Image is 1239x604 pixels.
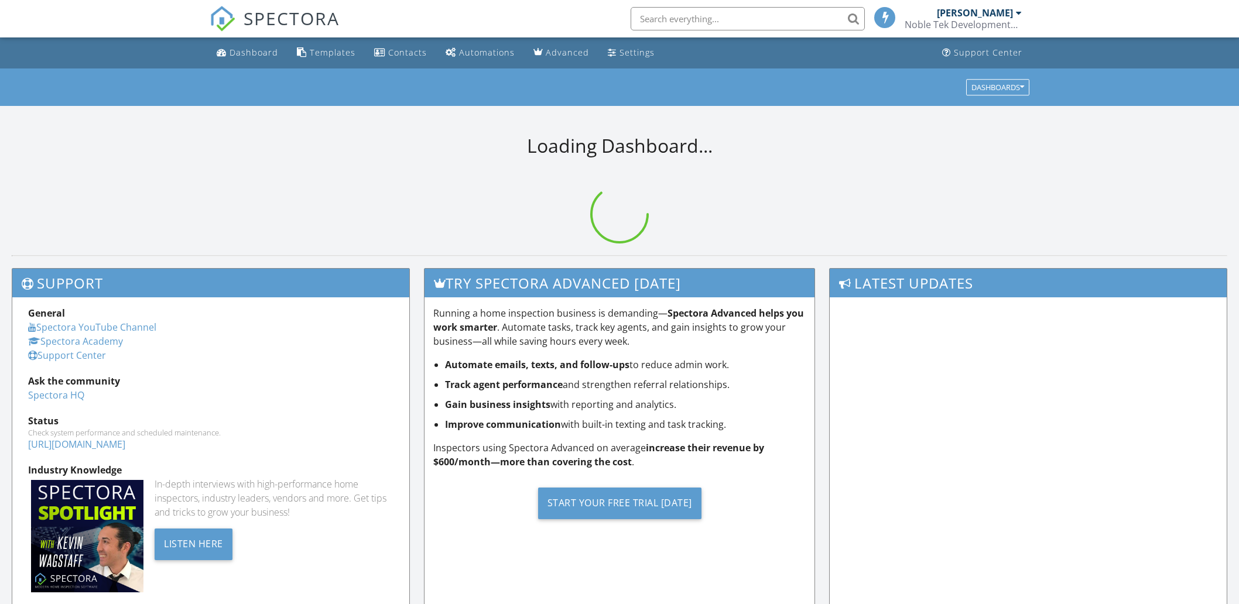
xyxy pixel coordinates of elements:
li: and strengthen referral relationships. [445,377,806,392]
strong: Improve communication [445,418,561,431]
div: Support Center [954,47,1022,58]
div: Contacts [388,47,427,58]
div: Noble Tek Developments Ltd. [905,19,1022,30]
h3: Latest Updates [830,269,1227,297]
h3: Try spectora advanced [DATE] [425,269,814,297]
div: Settings [619,47,655,58]
div: [PERSON_NAME] [937,7,1013,19]
p: Running a home inspection business is demanding— . Automate tasks, track key agents, and gain ins... [433,306,806,348]
strong: Gain business insights [445,398,550,411]
a: Start Your Free Trial [DATE] [433,478,806,528]
a: Contacts [369,42,432,64]
a: Settings [603,42,659,64]
a: Support Center [28,349,106,362]
span: SPECTORA [244,6,340,30]
h3: Support [12,269,409,297]
div: Advanced [546,47,589,58]
div: Templates [310,47,355,58]
a: Templates [292,42,360,64]
a: Spectora HQ [28,389,84,401]
a: Advanced [529,42,594,64]
div: Check system performance and scheduled maintenance. [28,428,393,437]
a: Support Center [937,42,1027,64]
strong: increase their revenue by $600/month—more than covering the cost [433,441,764,468]
div: Ask the community [28,374,393,388]
a: [URL][DOMAIN_NAME] [28,438,125,451]
div: In-depth interviews with high-performance home inspectors, industry leaders, vendors and more. Ge... [155,477,393,519]
a: Spectora YouTube Channel [28,321,156,334]
img: Spectoraspolightmain [31,480,143,592]
div: Listen Here [155,528,232,560]
div: Dashboards [971,83,1024,91]
div: Automations [459,47,515,58]
strong: General [28,307,65,320]
strong: Track agent performance [445,378,563,391]
input: Search everything... [631,7,865,30]
li: with built-in texting and task tracking. [445,417,806,431]
a: Dashboard [212,42,283,64]
li: to reduce admin work. [445,358,806,372]
a: Automations (Basic) [441,42,519,64]
button: Dashboards [966,79,1029,95]
img: The Best Home Inspection Software - Spectora [210,6,235,32]
strong: Spectora Advanced helps you work smarter [433,307,804,334]
div: Start Your Free Trial [DATE] [538,488,701,519]
a: Spectora Academy [28,335,123,348]
div: Status [28,414,393,428]
div: Industry Knowledge [28,463,393,477]
p: Inspectors using Spectora Advanced on average . [433,441,806,469]
li: with reporting and analytics. [445,397,806,411]
a: Listen Here [155,537,232,550]
strong: Automate emails, texts, and follow-ups [445,358,629,371]
a: SPECTORA [210,16,340,40]
div: Dashboard [230,47,278,58]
